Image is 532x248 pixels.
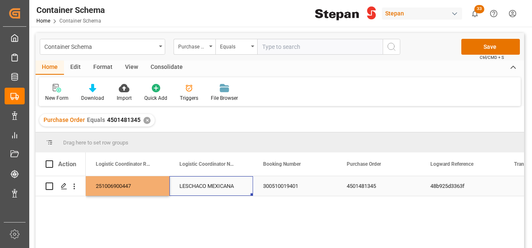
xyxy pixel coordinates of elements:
[382,8,462,20] div: Stepan
[465,4,484,23] button: show 33 new notifications
[461,39,520,55] button: Save
[174,39,215,55] button: open menu
[315,6,376,21] img: Stepan_Company_logo.svg.png_1713531530.png
[383,39,400,55] button: search button
[58,160,76,168] div: Action
[180,94,198,102] div: Triggers
[36,18,50,24] a: Home
[211,94,238,102] div: File Browser
[144,61,189,75] div: Consolidate
[63,139,128,146] span: Drag here to set row groups
[87,61,119,75] div: Format
[484,4,503,23] button: Help Center
[480,54,504,61] span: Ctrl/CMD + S
[45,94,69,102] div: New Form
[43,116,85,123] span: Purchase Order
[220,41,248,51] div: Equals
[474,5,484,13] span: 33
[263,161,301,167] span: Booking Number
[253,176,337,196] div: 300510019401
[179,161,235,167] span: Logistic Coordinator Name
[430,161,473,167] span: Logward Reference
[36,61,64,75] div: Home
[36,4,105,16] div: Container Schema
[107,116,141,123] span: 4501481345
[117,94,132,102] div: Import
[169,176,253,196] div: LESCHACO MEXICANA
[382,5,465,21] button: Stepan
[257,39,383,55] input: Type to search
[420,176,504,196] div: 48b925d3363f
[81,94,104,102] div: Download
[144,94,167,102] div: Quick Add
[87,116,105,123] span: Equals
[119,61,144,75] div: View
[347,161,381,167] span: Purchase Order
[96,161,152,167] span: Logistic Coordinator Reference Number
[36,176,86,196] div: Press SPACE to select this row.
[86,176,169,196] div: 251006900447
[64,61,87,75] div: Edit
[44,41,156,51] div: Container Schema
[178,41,207,51] div: Purchase Order
[40,39,165,55] button: open menu
[215,39,257,55] button: open menu
[143,117,151,124] div: ✕
[337,176,420,196] div: 4501481345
